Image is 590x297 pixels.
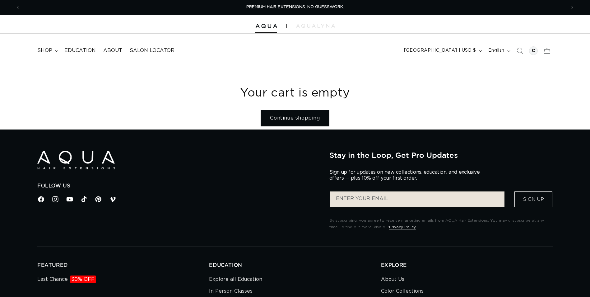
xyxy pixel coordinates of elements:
[37,47,52,54] span: shop
[246,5,344,9] span: PREMIUM HAIR EXTENSIONS. NO GUESSWORK.
[130,47,174,54] span: Salon Locator
[485,45,513,57] button: English
[513,44,527,58] summary: Search
[381,262,553,269] h2: EXPLORE
[565,2,579,13] button: Next announcement
[64,47,96,54] span: Education
[61,44,100,58] a: Education
[70,276,96,283] span: 30% OFF
[400,45,485,57] button: [GEOGRAPHIC_DATA] | USD $
[126,44,178,58] a: Salon Locator
[209,275,262,285] a: Explore all Education
[100,44,126,58] a: About
[488,47,504,54] span: English
[103,47,122,54] span: About
[34,44,61,58] summary: shop
[329,217,553,231] p: By subscribing, you agree to receive marketing emails from AQUA Hair Extensions. You may unsubscr...
[404,47,476,54] span: [GEOGRAPHIC_DATA] | USD $
[209,262,381,269] h2: EDUCATION
[389,225,416,229] a: Privacy Policy
[37,183,320,189] h2: Follow Us
[255,24,277,28] img: Aqua Hair Extensions
[11,2,25,13] button: Previous announcement
[296,24,335,28] img: aqualyna.com
[37,86,553,101] h1: Your cart is empty
[329,169,485,181] p: Sign up for updates on new collections, education, and exclusive offers — plus 10% off your first...
[37,151,115,170] img: Aqua Hair Extensions
[37,275,96,285] a: Last Chance30% OFF
[330,191,504,207] input: ENTER YOUR EMAIL
[37,262,209,269] h2: FEATURED
[514,191,552,207] button: Sign Up
[381,275,404,285] a: About Us
[329,151,553,159] h2: Stay in the Loop, Get Pro Updates
[261,110,329,126] a: Continue shopping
